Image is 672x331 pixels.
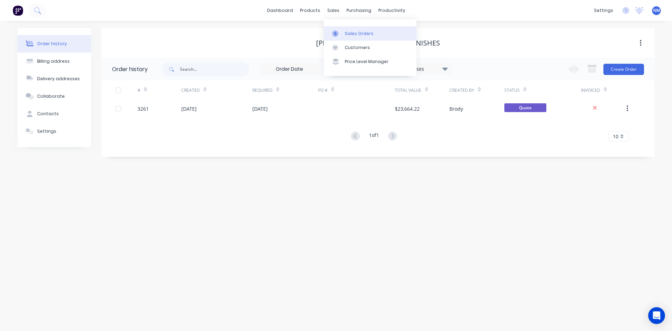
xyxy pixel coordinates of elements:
span: NM [653,7,660,14]
div: # [138,87,140,94]
button: Collaborate [17,88,91,105]
button: Order history [17,35,91,53]
span: Quote [504,103,546,112]
div: Customers [345,44,370,51]
div: Created By [449,81,504,100]
img: Factory [13,5,23,16]
div: Total Value [395,81,449,100]
div: productivity [375,5,409,16]
div: [DATE] [252,105,268,112]
button: Settings [17,123,91,140]
div: Required [252,81,318,100]
div: Required [252,87,273,94]
div: 19 Statuses [393,65,452,73]
div: # [138,81,181,100]
div: Order history [37,41,67,47]
a: Price Level Manager [324,55,416,69]
button: Contacts [17,105,91,123]
div: 3261 [138,105,149,112]
button: Delivery addresses [17,70,91,88]
div: PO # [318,87,328,94]
div: Order history [112,65,148,74]
div: Settings [37,128,56,135]
div: Total Value [395,87,421,94]
div: Sales Orders [345,30,373,37]
div: Brody [449,105,463,112]
div: $23,664.22 [395,105,420,112]
div: products [296,5,324,16]
div: Contacts [37,111,59,117]
div: Created [181,81,252,100]
div: [PERSON_NAME] Concrete Finishes [316,39,440,47]
div: Status [504,81,581,100]
span: 10 [613,133,618,140]
button: Create Order [603,64,644,75]
a: Customers [324,41,416,55]
div: Invoiced [581,87,600,94]
div: Status [504,87,520,94]
div: Price Level Manager [345,58,388,65]
div: Invoiced [581,81,625,100]
div: Open Intercom Messenger [648,307,665,324]
button: Billing address [17,53,91,70]
a: dashboard [264,5,296,16]
div: [DATE] [181,105,197,112]
div: 1 of 1 [369,131,379,142]
div: Created [181,87,200,94]
input: Search... [180,62,249,76]
div: PO # [318,81,395,100]
div: Collaborate [37,93,65,99]
a: Sales Orders [324,26,416,40]
div: Created By [449,87,474,94]
div: Delivery addresses [37,76,80,82]
div: settings [590,5,617,16]
div: sales [324,5,343,16]
div: Billing address [37,58,70,64]
input: Order Date [260,64,319,75]
div: purchasing [343,5,375,16]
